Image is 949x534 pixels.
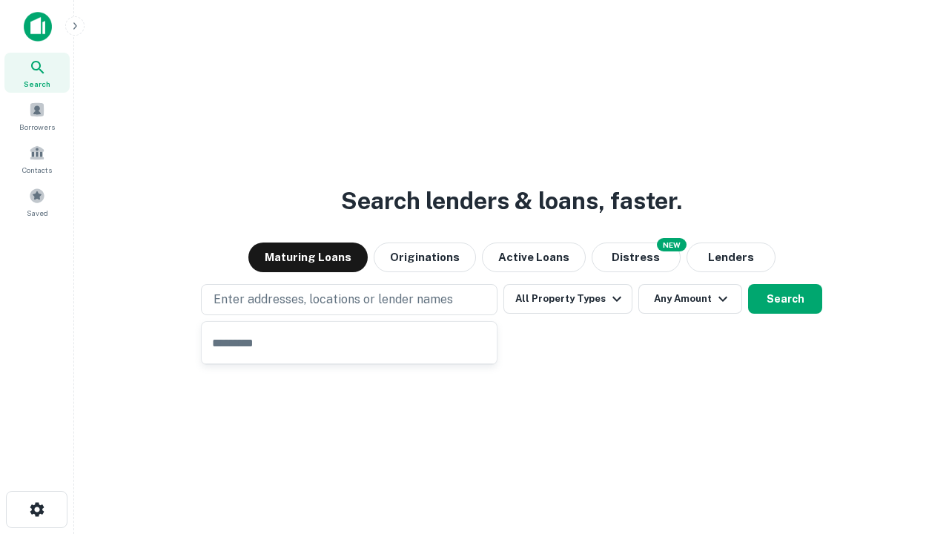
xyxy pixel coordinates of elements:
span: Saved [27,207,48,219]
a: Search [4,53,70,93]
a: Saved [4,182,70,222]
h3: Search lenders & loans, faster. [341,183,682,219]
button: Maturing Loans [248,243,368,272]
button: Search [748,284,822,314]
span: Borrowers [19,121,55,133]
div: NEW [657,238,687,251]
p: Enter addresses, locations or lender names [214,291,453,309]
button: Lenders [687,243,776,272]
button: Any Amount [638,284,742,314]
button: All Property Types [503,284,632,314]
button: Active Loans [482,243,586,272]
a: Borrowers [4,96,70,136]
iframe: Chat Widget [875,415,949,487]
button: Originations [374,243,476,272]
img: capitalize-icon.png [24,12,52,42]
button: Enter addresses, locations or lender names [201,284,497,315]
a: Contacts [4,139,70,179]
span: Search [24,78,50,90]
button: Search distressed loans with lien and other non-mortgage details. [592,243,681,272]
span: Contacts [22,164,52,176]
